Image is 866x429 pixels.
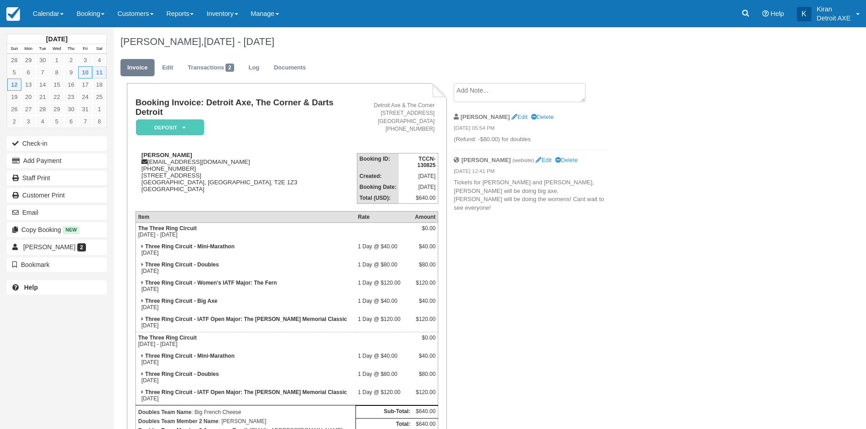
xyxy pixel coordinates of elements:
a: Transactions2 [181,59,241,77]
div: $80.00 [415,261,436,275]
td: [DATE] [135,387,355,405]
span: [DATE] - [DATE] [204,36,274,47]
a: 24 [78,91,92,103]
button: Bookmark [7,257,107,272]
div: $120.00 [415,280,436,293]
strong: TCCN-130825 [417,156,436,168]
a: Edit [155,59,180,77]
th: Item [135,212,355,223]
a: 5 [50,115,64,128]
strong: The Three Ring Circuit [138,335,197,341]
th: Booking Date: [357,182,399,192]
td: [DATE] [135,296,355,314]
div: $120.00 [415,316,436,330]
p: : Big French Cheese [138,408,353,417]
strong: Three Ring Circuit - Women's IATF Major: The Fern [145,280,277,286]
a: 11 [92,66,106,79]
td: 1 Day @ $40.00 [355,296,413,314]
a: Staff Print [7,171,107,185]
strong: Three Ring Circuit - Mini-Marathon [145,243,235,250]
a: 4 [35,115,50,128]
strong: [DATE] [46,35,67,43]
a: Log [242,59,266,77]
a: 2 [64,54,78,66]
a: [PERSON_NAME] 2 [7,240,107,254]
em: [DATE] 05:54 PM [454,124,607,134]
a: Customer Print [7,188,107,202]
td: [DATE] [135,241,355,259]
p: : [PERSON_NAME] [138,417,353,426]
td: 1 Day @ $120.00 [355,277,413,296]
strong: Three Ring Circuit - Doubles [145,261,219,268]
a: 19 [7,91,21,103]
a: Delete [555,157,578,163]
button: Add Payment [7,153,107,168]
img: checkfront-main-nav-mini-logo.png [6,7,20,21]
td: [DATE] [399,182,438,192]
div: K [797,7,811,21]
a: Edit [511,113,527,120]
small: (website) [512,157,534,163]
td: [DATE] [135,369,355,387]
div: $0.00 [415,225,436,239]
a: 29 [50,103,64,115]
a: 3 [21,115,35,128]
div: $40.00 [415,243,436,257]
a: 8 [92,115,106,128]
a: Delete [531,113,554,120]
a: 12 [7,79,21,91]
a: 25 [92,91,106,103]
strong: The Three Ring Circuit [138,225,197,232]
strong: [PERSON_NAME] [461,157,511,163]
td: [DATE] - [DATE] [135,223,355,242]
a: 10 [78,66,92,79]
strong: Three Ring Circuit - IATF Open Major: The [PERSON_NAME] Memorial Classic [145,389,347,395]
th: Mon [21,44,35,54]
div: $80.00 [415,371,436,385]
td: $640.00 [413,406,438,418]
th: Thu [64,44,78,54]
button: Copy Booking New [7,222,107,237]
a: 27 [21,103,35,115]
th: Created: [357,171,399,182]
a: 16 [64,79,78,91]
strong: Three Ring Circuit - Big Axe [145,298,217,304]
a: 23 [64,91,78,103]
strong: Three Ring Circuit - IATF Open Major: The [PERSON_NAME] Memorial Classic [145,316,347,322]
th: Sun [7,44,21,54]
td: [DATE] - [DATE] [135,332,355,351]
b: Help [24,284,38,291]
th: Total (USD): [357,192,399,204]
th: Wed [50,44,64,54]
a: 30 [35,54,50,66]
span: 2 [225,64,234,72]
a: 1 [50,54,64,66]
th: Fri [78,44,92,54]
th: Sat [92,44,106,54]
th: Sub-Total: [355,406,413,418]
td: $640.00 [399,192,438,204]
strong: Doubles Team Member 2 Name [138,418,219,424]
a: Deposit [135,119,201,136]
strong: Three Ring Circuit - Doubles [145,371,219,377]
a: 6 [64,115,78,128]
a: 22 [50,91,64,103]
address: Detroit Axe & The Corner [STREET_ADDRESS] [GEOGRAPHIC_DATA] [PHONE_NUMBER] [360,102,435,133]
a: 29 [21,54,35,66]
a: 1 [92,103,106,115]
em: Deposit [136,119,204,135]
td: 1 Day @ $40.00 [355,350,413,369]
p: (Refund: -$80.00) for doubles [454,135,607,144]
a: 20 [21,91,35,103]
a: 8 [50,66,64,79]
h1: Booking Invoice: Detroit Axe, The Corner & Darts Detroit [135,98,357,117]
a: 18 [92,79,106,91]
a: 7 [35,66,50,79]
td: [DATE] [135,277,355,296]
a: Invoice [120,59,155,77]
button: Check-in [7,136,107,151]
a: 9 [64,66,78,79]
div: $40.00 [415,298,436,311]
td: 1 Day @ $40.00 [355,241,413,259]
th: Rate [355,212,413,223]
